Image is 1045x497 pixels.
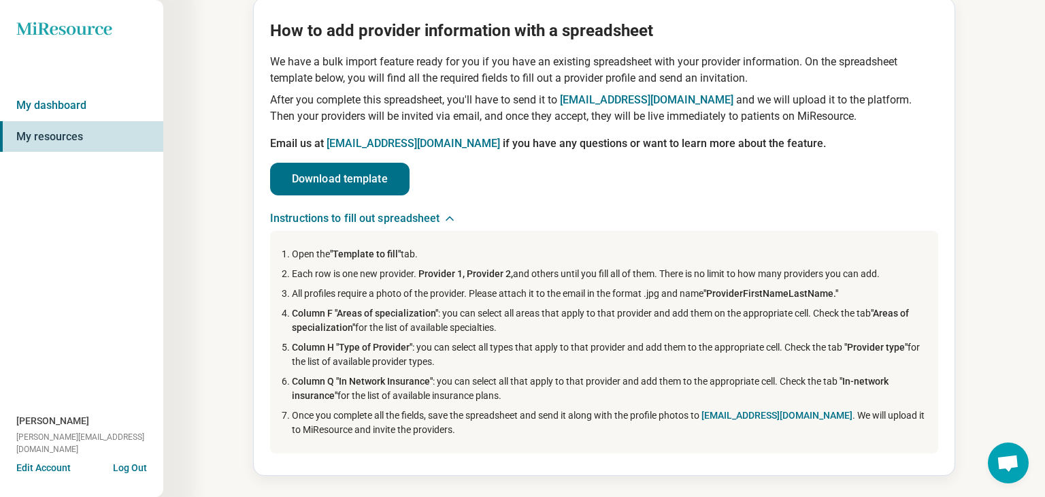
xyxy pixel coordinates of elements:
button: Instructions to fill out spreadsheet [270,212,451,225]
span: "Template to fill" [330,248,401,259]
span: "In-network insurance" [292,376,889,401]
li: Open the tab. [292,247,927,261]
p: After you complete this spreadsheet, you'll have to send it to and we will upload it to the platf... [270,92,938,125]
p: We have a bulk import feature ready for you if you have an existing spreadsheet with your provide... [270,54,938,86]
li: Each row is one new provider. and others until you fill all of them. There is no limit to how man... [292,267,927,281]
p: Email us at if you have any questions or want to learn more about the feature. [270,135,826,152]
button: Edit Account [16,461,71,475]
h2: How to add provider information with a spreadsheet [270,20,653,43]
li: Once you complete all the fields, save the spreadsheet and send it along with the profile photos ... [292,408,927,437]
li: All profiles require a photo of the provider. Please attach it to the email in the format .jpg an... [292,287,927,301]
span: Provider 1, Provider 2, [418,268,513,279]
span: "Areas of specialization" [292,308,909,333]
li: : you can select all that apply to that provider and add them to the appropriate cell. Check the ... [292,374,927,403]
a: Download template [270,163,410,195]
span: Column Q "In Network Insurance" [292,376,433,387]
li: : you can select all areas that apply to that provider and add them on the appropriate cell. Chec... [292,306,927,335]
span: "Provider type" [844,342,908,353]
span: "ProviderFirstNameLastName." [703,288,838,299]
span: [PERSON_NAME][EMAIL_ADDRESS][DOMAIN_NAME] [16,431,163,455]
a: [EMAIL_ADDRESS][DOMAIN_NAME] [327,137,500,150]
span: [PERSON_NAME] [16,414,89,428]
span: Column H "Type of Provider" [292,342,412,353]
li: : you can select all types that apply to that provider and add them to the appropriate cell. Chec... [292,340,927,369]
a: Open chat [988,443,1029,483]
button: Log Out [113,461,147,472]
span: Column F "Areas of specialization" [292,308,438,319]
a: [EMAIL_ADDRESS][DOMAIN_NAME] [701,410,852,421]
a: [EMAIL_ADDRESS][DOMAIN_NAME] [560,93,733,106]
